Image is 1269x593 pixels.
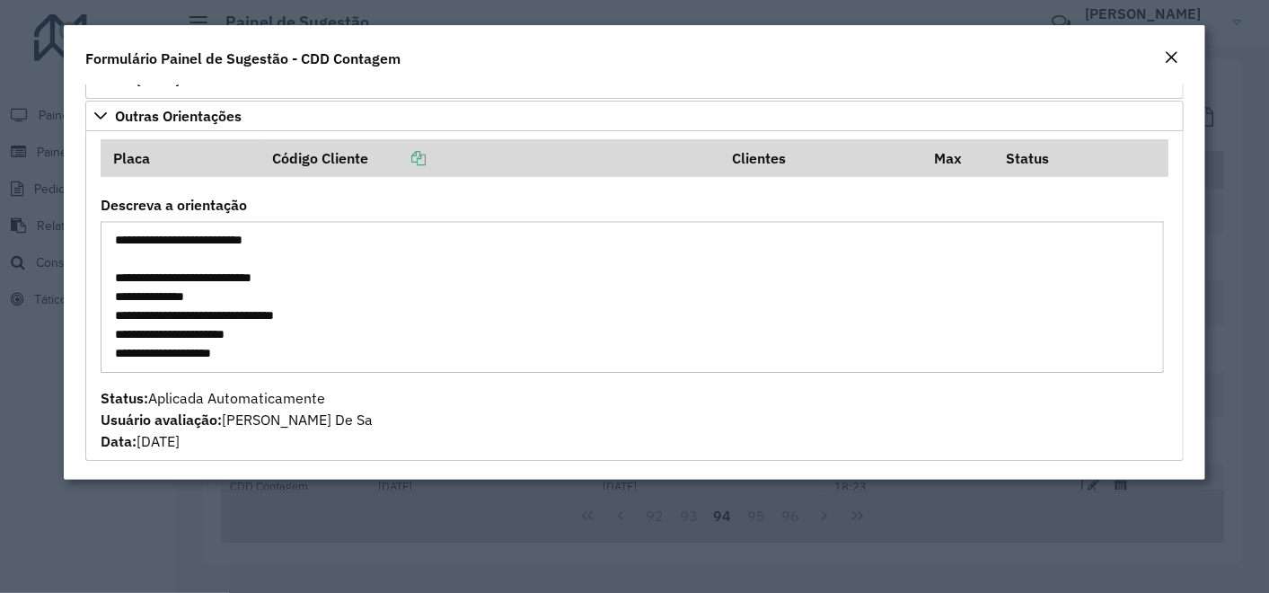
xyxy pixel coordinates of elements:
[101,432,137,450] strong: Data:
[1159,47,1184,70] button: Close
[260,139,720,177] th: Código Cliente
[994,139,1168,177] th: Status
[85,101,1185,131] a: Outras Orientações
[101,389,148,407] strong: Status:
[922,139,994,177] th: Max
[101,70,137,88] strong: Data:
[101,411,222,429] strong: Usuário avaliação:
[101,139,260,177] th: Placa
[1164,50,1178,65] em: Fechar
[369,149,427,167] a: Copiar
[101,194,247,216] label: Descreva a orientação
[85,48,401,69] h4: Formulário Painel de Sugestão - CDD Contagem
[101,27,373,88] span: Aplicada Automaticamente [PERSON_NAME] De Sa [DATE]
[115,109,242,123] span: Outras Orientações
[719,139,921,177] th: Clientes
[85,131,1185,461] div: Outras Orientações
[101,389,373,450] span: Aplicada Automaticamente [PERSON_NAME] De Sa [DATE]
